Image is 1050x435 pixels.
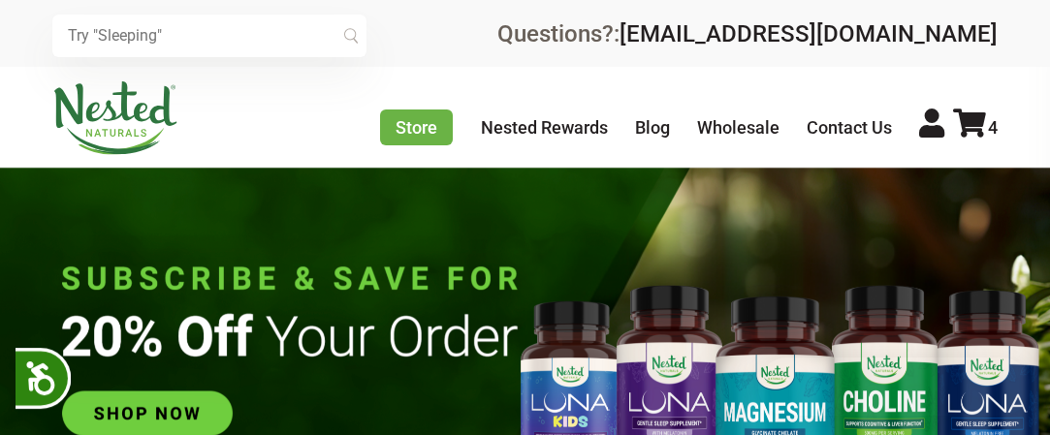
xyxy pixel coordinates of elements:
[380,109,453,145] a: Store
[953,117,998,138] a: 4
[697,117,780,138] a: Wholesale
[758,357,1031,416] iframe: Button to open loyalty program pop-up
[620,20,998,47] a: [EMAIL_ADDRESS][DOMAIN_NAME]
[497,22,998,46] div: Questions?:
[807,117,892,138] a: Contact Us
[988,117,998,138] span: 4
[52,81,178,155] img: Nested Naturals
[481,117,608,138] a: Nested Rewards
[52,15,366,57] input: Try "Sleeping"
[635,117,670,138] a: Blog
